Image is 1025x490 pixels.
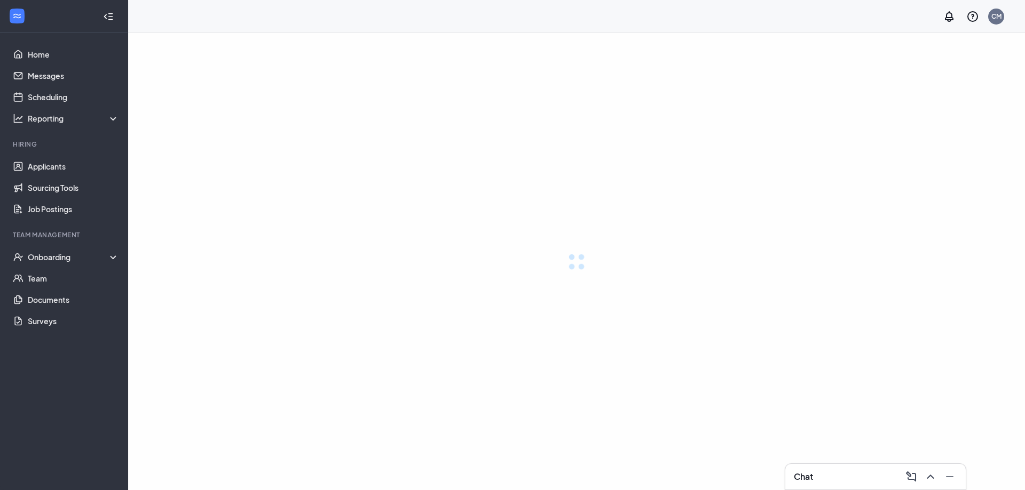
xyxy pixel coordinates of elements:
[28,65,119,86] a: Messages
[28,252,120,262] div: Onboarding
[924,470,937,483] svg: ChevronUp
[28,268,119,289] a: Team
[28,198,119,220] a: Job Postings
[28,113,120,124] div: Reporting
[103,11,114,22] svg: Collapse
[921,468,938,485] button: ChevronUp
[905,470,918,483] svg: ComposeMessage
[966,10,979,23] svg: QuestionInfo
[940,468,957,485] button: Minimize
[28,86,119,108] a: Scheduling
[13,252,23,262] svg: UserCheck
[12,11,22,21] svg: WorkstreamLogo
[13,230,117,239] div: Team Management
[28,156,119,177] a: Applicants
[28,44,119,65] a: Home
[943,10,956,23] svg: Notifications
[13,113,23,124] svg: Analysis
[28,310,119,332] a: Surveys
[13,140,117,149] div: Hiring
[991,12,1002,21] div: CM
[28,289,119,310] a: Documents
[943,470,956,483] svg: Minimize
[902,468,919,485] button: ComposeMessage
[28,177,119,198] a: Sourcing Tools
[794,471,813,483] h3: Chat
